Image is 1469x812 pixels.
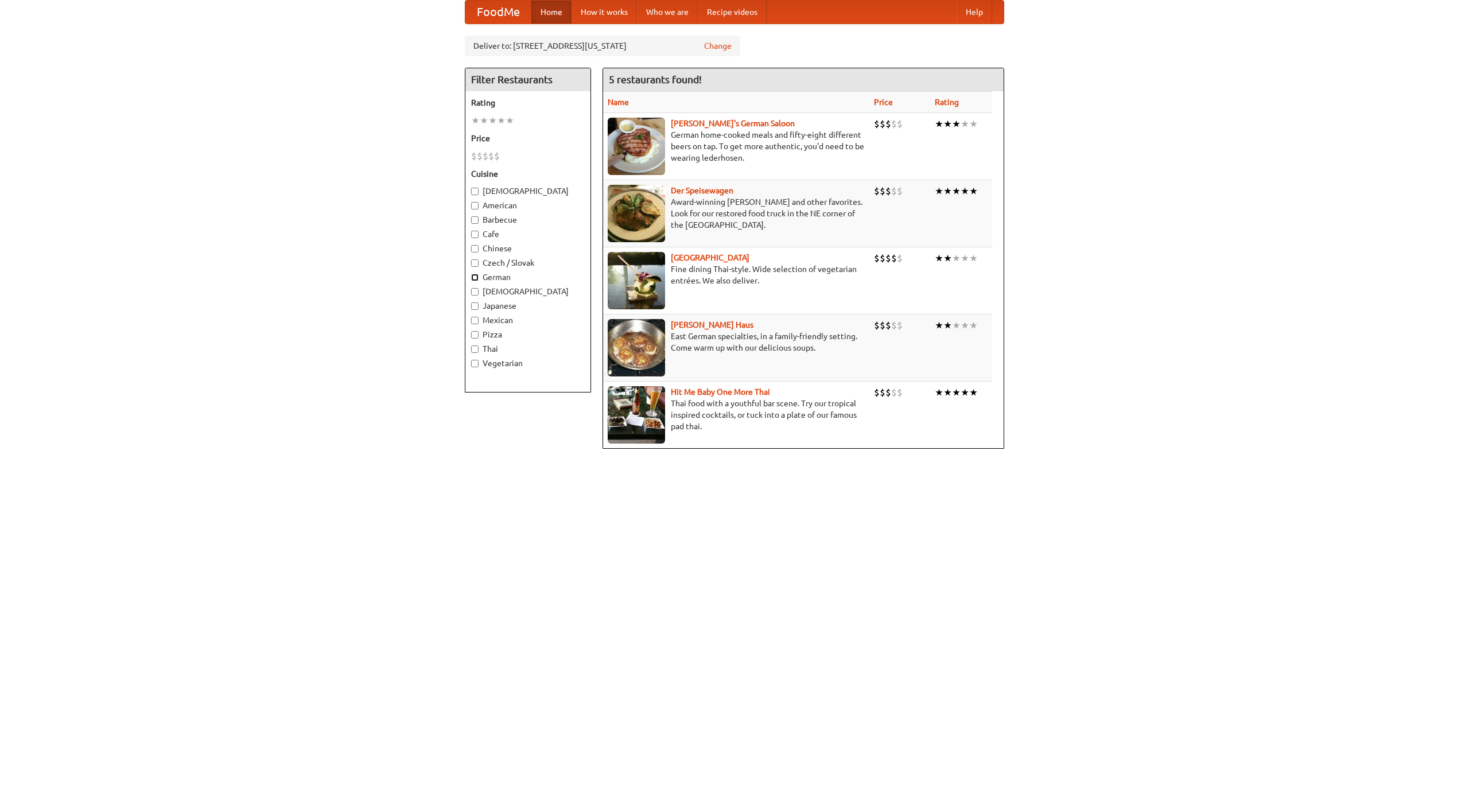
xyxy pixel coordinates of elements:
input: Barbecue [471,216,479,224]
input: [DEMOGRAPHIC_DATA] [471,188,479,195]
li: $ [483,150,488,162]
input: Chinese [471,245,479,252]
li: ★ [943,252,952,265]
li: $ [477,150,483,162]
li: ★ [471,114,480,127]
li: $ [880,118,885,130]
li: $ [891,319,897,332]
label: Barbecue [471,214,585,226]
li: $ [885,118,891,130]
label: Czech / Slovak [471,257,585,269]
li: ★ [943,319,952,332]
li: ★ [943,118,952,130]
p: Fine dining Thai-style. Wide selection of vegetarian entrées. We also deliver. [608,263,865,286]
li: $ [897,252,903,265]
b: [GEOGRAPHIC_DATA] [671,253,749,262]
a: Who we are [637,1,698,24]
li: ★ [935,185,943,197]
label: Thai [471,343,585,355]
li: ★ [952,386,961,399]
li: $ [880,252,885,265]
a: Der Speisewagen [671,186,733,195]
a: FoodMe [465,1,531,24]
li: ★ [506,114,514,127]
a: Home [531,1,572,24]
img: kohlhaus.jpg [608,319,665,376]
input: Czech / Slovak [471,259,479,267]
a: How it works [572,1,637,24]
h5: Rating [471,97,585,108]
li: ★ [943,386,952,399]
p: German home-cooked meals and fifty-eight different beers on tap. To get more authentic, you'd nee... [608,129,865,164]
li: $ [880,386,885,399]
ng-pluralize: 5 restaurants found! [609,74,702,85]
div: Deliver to: [STREET_ADDRESS][US_STATE] [465,36,740,56]
li: ★ [935,118,943,130]
input: Cafe [471,231,479,238]
a: [PERSON_NAME]'s German Saloon [671,119,795,128]
li: ★ [961,319,969,332]
h5: Cuisine [471,168,585,180]
li: ★ [961,252,969,265]
label: Pizza [471,329,585,340]
li: ★ [488,114,497,127]
input: American [471,202,479,209]
p: East German specialties, in a family-friendly setting. Come warm up with our delicious soups. [608,331,865,353]
li: $ [897,118,903,130]
li: $ [494,150,500,162]
li: ★ [961,118,969,130]
input: Vegetarian [471,360,479,367]
li: ★ [935,386,943,399]
h5: Price [471,133,585,144]
input: German [471,274,479,281]
img: babythai.jpg [608,386,665,444]
li: ★ [480,114,488,127]
li: $ [891,118,897,130]
a: Recipe videos [698,1,767,24]
li: $ [471,150,477,162]
a: [PERSON_NAME] Haus [671,320,753,329]
li: $ [897,319,903,332]
p: Award-winning [PERSON_NAME] and other favorites. Look for our restored food truck in the NE corne... [608,196,865,231]
label: [DEMOGRAPHIC_DATA] [471,286,585,297]
li: ★ [935,252,943,265]
label: Vegetarian [471,358,585,369]
li: $ [874,319,880,332]
label: Japanese [471,300,585,312]
li: $ [880,185,885,197]
input: Pizza [471,331,479,339]
li: $ [897,185,903,197]
label: Chinese [471,243,585,254]
li: $ [885,386,891,399]
input: Thai [471,345,479,353]
li: $ [891,252,897,265]
li: ★ [952,118,961,130]
p: Thai food with a youthful bar scene. Try our tropical inspired cocktails, or tuck into a plate of... [608,398,865,432]
img: speisewagen.jpg [608,185,665,242]
label: German [471,271,585,283]
li: ★ [497,114,506,127]
label: [DEMOGRAPHIC_DATA] [471,185,585,197]
li: ★ [961,386,969,399]
li: ★ [969,252,978,265]
li: ★ [969,185,978,197]
a: Help [957,1,992,24]
li: $ [885,319,891,332]
li: $ [874,185,880,197]
li: $ [885,185,891,197]
label: Mexican [471,314,585,326]
a: Hit Me Baby One More Thai [671,387,770,397]
a: Name [608,98,629,107]
input: Mexican [471,317,479,324]
li: $ [885,252,891,265]
li: ★ [943,185,952,197]
li: $ [891,185,897,197]
label: American [471,200,585,211]
li: $ [897,386,903,399]
a: Price [874,98,893,107]
input: [DEMOGRAPHIC_DATA] [471,288,479,296]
